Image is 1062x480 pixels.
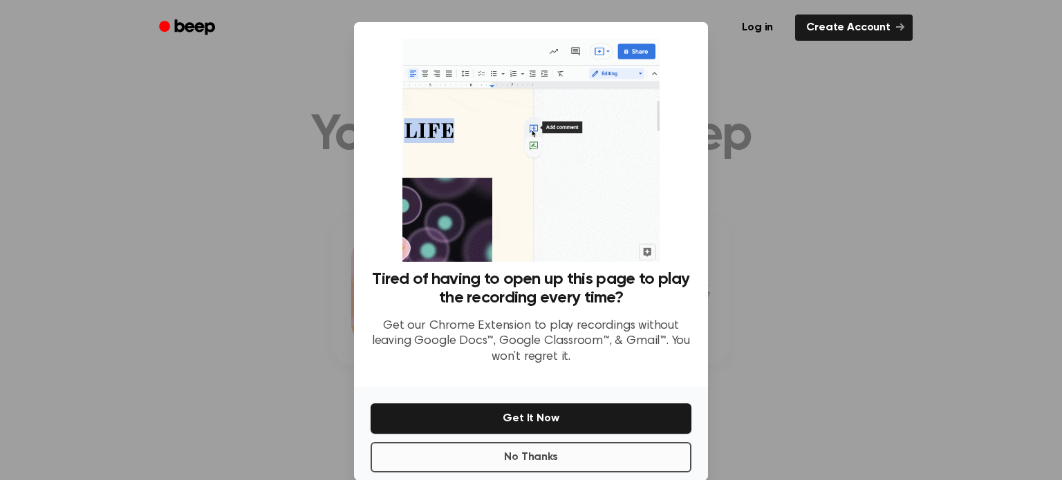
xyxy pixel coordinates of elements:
[402,39,659,262] img: Beep extension in action
[149,15,227,41] a: Beep
[371,270,691,307] h3: Tired of having to open up this page to play the recording every time?
[795,15,913,41] a: Create Account
[371,318,691,365] p: Get our Chrome Extension to play recordings without leaving Google Docs™, Google Classroom™, & Gm...
[371,442,691,472] button: No Thanks
[371,403,691,434] button: Get It Now
[728,12,787,44] a: Log in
